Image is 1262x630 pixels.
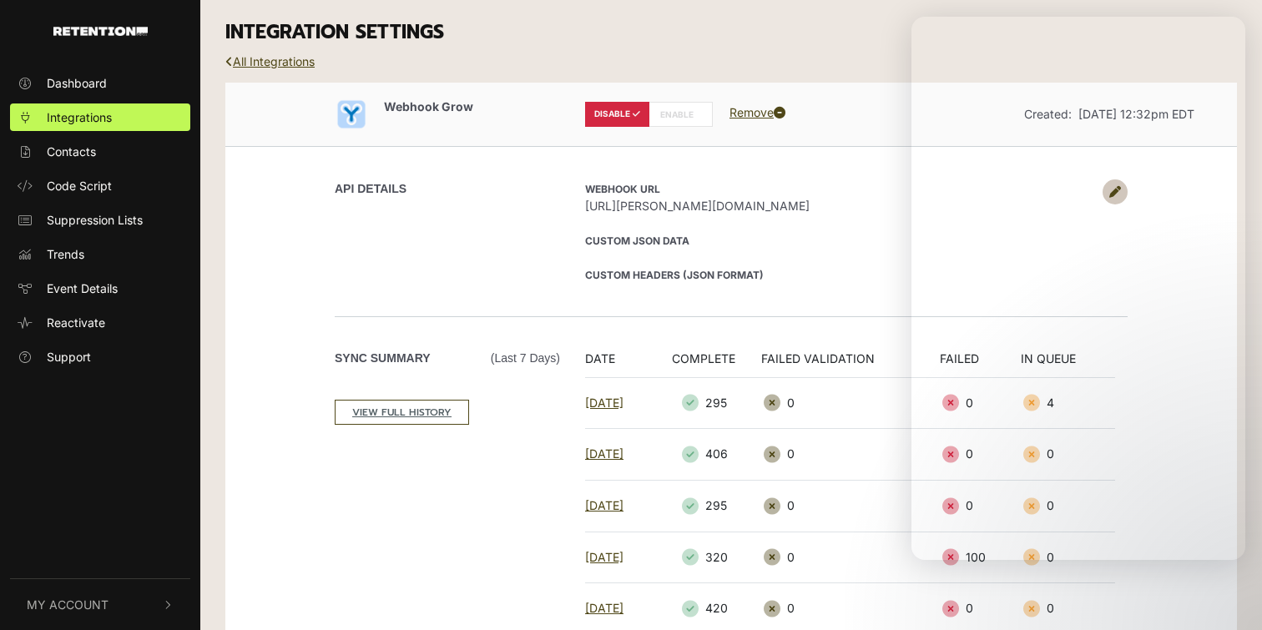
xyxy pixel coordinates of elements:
[585,498,623,512] a: [DATE]
[655,532,761,583] td: 320
[491,350,560,367] span: (Last 7 days)
[27,596,109,613] span: My Account
[585,183,660,195] strong: Webhook URL
[47,143,96,160] span: Contacts
[655,377,761,429] td: 295
[10,579,190,630] button: My Account
[335,400,469,425] a: VIEW FULL HISTORY
[585,350,655,378] th: DATE
[655,429,761,481] td: 406
[10,138,190,165] a: Contacts
[585,396,623,410] a: [DATE]
[761,377,940,429] td: 0
[10,103,190,131] a: Integrations
[47,74,107,92] span: Dashboard
[729,105,785,119] a: Remove
[47,314,105,331] span: Reactivate
[1205,573,1245,613] iframe: Intercom live chat
[585,446,623,461] a: [DATE]
[335,98,368,131] img: Webhook Grow
[585,601,623,615] a: [DATE]
[47,280,118,297] span: Event Details
[761,429,940,481] td: 0
[655,480,761,532] td: 295
[10,275,190,302] a: Event Details
[47,108,112,126] span: Integrations
[10,309,190,336] a: Reactivate
[585,269,764,281] strong: Custom Headers (JSON format)
[911,17,1245,560] iframe: Intercom live chat
[585,102,649,127] label: DISABLE
[10,343,190,370] a: Support
[585,234,689,247] strong: Custom JSON Data
[761,480,940,532] td: 0
[225,54,315,68] a: All Integrations
[761,532,940,583] td: 0
[47,211,143,229] span: Suppression Lists
[10,240,190,268] a: Trends
[225,21,1237,44] h3: INTEGRATION SETTINGS
[585,197,1094,214] span: [URL][PERSON_NAME][DOMAIN_NAME]
[384,99,473,113] span: Webhook Grow
[47,348,91,365] span: Support
[761,350,940,378] th: FAILED VALIDATION
[335,180,406,198] label: API DETAILS
[10,172,190,199] a: Code Script
[10,69,190,97] a: Dashboard
[585,550,623,564] a: [DATE]
[335,350,560,367] label: Sync Summary
[47,245,84,263] span: Trends
[649,102,713,127] label: ENABLE
[53,27,148,36] img: Retention.com
[655,350,761,378] th: COMPLETE
[10,206,190,234] a: Suppression Lists
[47,177,112,194] span: Code Script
